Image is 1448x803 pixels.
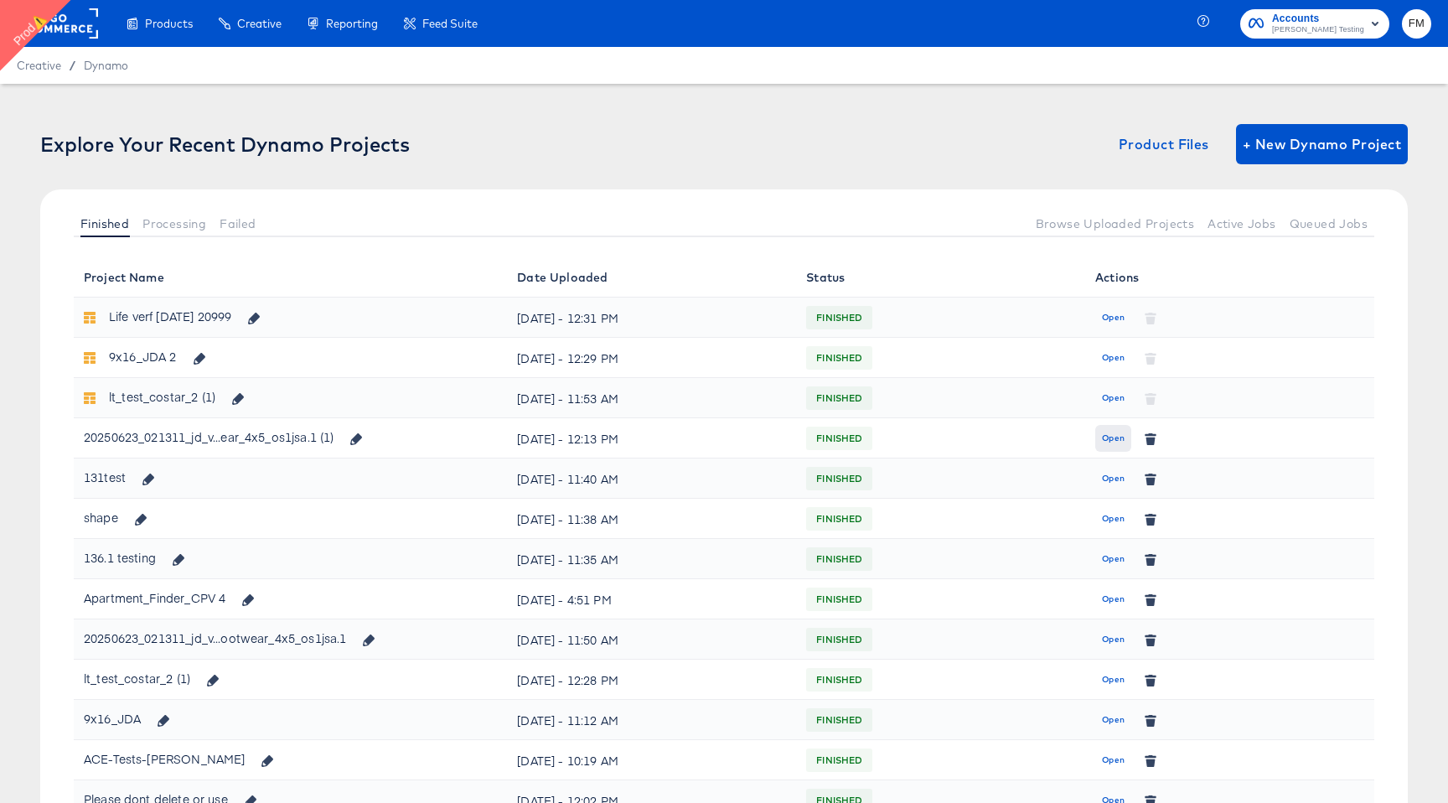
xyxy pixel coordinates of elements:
button: Open [1095,626,1131,653]
span: / [61,59,84,72]
span: Open [1102,632,1125,647]
span: FINISHED [806,707,872,733]
button: Accounts[PERSON_NAME] Testing [1240,9,1389,39]
span: Active Jobs [1208,217,1275,231]
th: Project Name [74,257,507,298]
button: Open [1095,747,1131,774]
span: FINISHED [806,304,872,331]
button: Open [1095,425,1131,452]
span: Creative [237,17,282,30]
span: Open [1102,391,1125,406]
span: Accounts [1272,10,1364,28]
div: [DATE] - 10:19 AM [517,747,786,774]
div: Life verf [DATE] 20999 [109,303,271,331]
div: [DATE] - 12:31 PM [517,304,786,331]
div: [DATE] - 11:35 AM [517,546,786,572]
button: Open [1095,546,1131,572]
div: [DATE] - 11:12 AM [517,707,786,733]
span: Browse Uploaded Projects [1036,217,1195,231]
th: Actions [1085,257,1374,298]
span: Failed [220,217,256,231]
div: shape [84,504,157,532]
span: Open [1102,471,1125,486]
span: FINISHED [806,666,872,693]
button: Open [1095,345,1131,371]
div: 9x16_JDA [84,705,180,733]
span: Open [1102,552,1125,567]
span: FINISHED [806,586,872,613]
div: 20250623_021311_jd_v...ear_4x5_os1jsa.1 (1) [84,423,334,450]
span: Feed Suite [422,17,478,30]
a: Dynamo [84,59,128,72]
div: [DATE] - 11:38 AM [517,505,786,532]
div: 9x16_JDA 2 [109,343,215,371]
div: lt_test_costar_2 (1) [109,383,254,412]
div: 136.1 testing [84,544,194,572]
span: Open [1102,310,1125,325]
span: Finished [80,217,129,231]
button: FM [1402,9,1431,39]
span: Processing [142,217,206,231]
button: + New Dynamo Project [1236,124,1408,164]
span: FINISHED [806,546,872,572]
span: Open [1102,350,1125,365]
button: Product Files [1112,124,1216,164]
th: Date Uploaded [507,257,796,298]
span: FINISHED [806,505,872,532]
span: Open [1102,753,1125,768]
button: Open [1095,707,1131,733]
button: Open [1095,586,1131,613]
div: ACE-Tests-[PERSON_NAME] [84,745,284,774]
div: [DATE] - 11:50 AM [517,626,786,653]
span: Creative [17,59,61,72]
span: [PERSON_NAME] Testing [1272,23,1364,37]
span: Products [145,17,193,30]
button: Open [1095,385,1131,412]
div: lt_test_costar_2 (1) [84,665,229,693]
span: Open [1102,592,1125,607]
div: [DATE] - 12:28 PM [517,666,786,693]
button: Open [1095,505,1131,532]
div: [DATE] - 12:29 PM [517,345,786,371]
button: Open [1095,666,1131,693]
span: FINISHED [806,425,872,452]
div: 131test [84,464,164,492]
span: Queued Jobs [1290,217,1368,231]
span: Product Files [1119,132,1209,156]
div: [DATE] - 11:53 AM [517,385,786,412]
div: [DATE] - 4:51 PM [517,586,786,613]
span: FINISHED [806,345,872,371]
div: Apartment_Finder_CPV 4 [84,584,265,613]
span: FINISHED [806,626,872,653]
span: + New Dynamo Project [1243,132,1401,156]
span: Open [1102,511,1125,526]
span: Reporting [326,17,378,30]
div: Explore Your Recent Dynamo Projects [40,132,410,156]
span: Open [1102,712,1125,728]
th: Status [796,257,1085,298]
span: FINISHED [806,385,872,412]
span: FINISHED [806,465,872,492]
span: FINISHED [806,747,872,774]
span: Open [1102,431,1125,446]
button: Open [1095,304,1131,331]
span: Open [1102,672,1125,687]
div: [DATE] - 12:13 PM [517,425,786,452]
button: Open [1095,465,1131,492]
div: 20250623_021311_jd_v...ootwear_4x5_os1jsa.1 [84,624,346,651]
div: [DATE] - 11:40 AM [517,465,786,492]
span: FM [1409,14,1425,34]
